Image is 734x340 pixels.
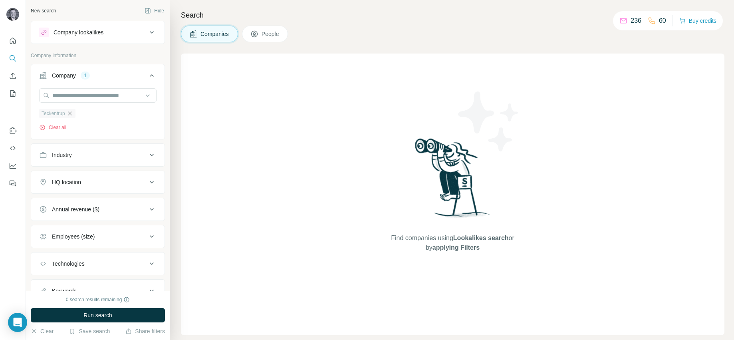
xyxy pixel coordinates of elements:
button: Employees (size) [31,227,165,246]
span: Find companies using or by [389,233,516,253]
button: HQ location [31,173,165,192]
button: Technologies [31,254,165,273]
div: Annual revenue ($) [52,205,99,213]
button: My lists [6,86,19,101]
span: Teckentrup [42,110,65,117]
p: 236 [631,16,641,26]
button: Annual revenue ($) [31,200,165,219]
button: Run search [31,308,165,322]
button: Share filters [125,327,165,335]
span: Run search [83,311,112,319]
button: Hide [139,5,170,17]
p: Company information [31,52,165,59]
div: Employees (size) [52,233,95,241]
div: Industry [52,151,72,159]
button: Clear [31,327,54,335]
button: Buy credits [679,15,716,26]
button: Use Surfe on LinkedIn [6,123,19,138]
img: Surfe Illustration - Woman searching with binoculars [411,136,494,225]
div: Company lookalikes [54,28,103,36]
span: Lookalikes search [453,235,509,241]
img: Avatar [6,8,19,21]
div: HQ location [52,178,81,186]
button: Use Surfe API [6,141,19,155]
button: Search [6,51,19,66]
button: Dashboard [6,159,19,173]
button: Clear all [39,124,66,131]
button: Company lookalikes [31,23,165,42]
p: 60 [659,16,666,26]
button: Feedback [6,176,19,191]
div: Technologies [52,260,85,268]
span: Companies [200,30,230,38]
div: New search [31,7,56,14]
div: 1 [81,72,90,79]
button: Save search [69,327,110,335]
div: Keywords [52,287,76,295]
div: 0 search results remaining [66,296,130,303]
button: Industry [31,145,165,165]
span: applying Filters [432,244,480,251]
button: Enrich CSV [6,69,19,83]
img: Surfe Illustration - Stars [453,85,525,157]
h4: Search [181,10,724,21]
button: Keywords [31,281,165,300]
button: Quick start [6,34,19,48]
div: Open Intercom Messenger [8,313,27,332]
button: Company1 [31,66,165,88]
div: Company [52,72,76,80]
span: People [262,30,280,38]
